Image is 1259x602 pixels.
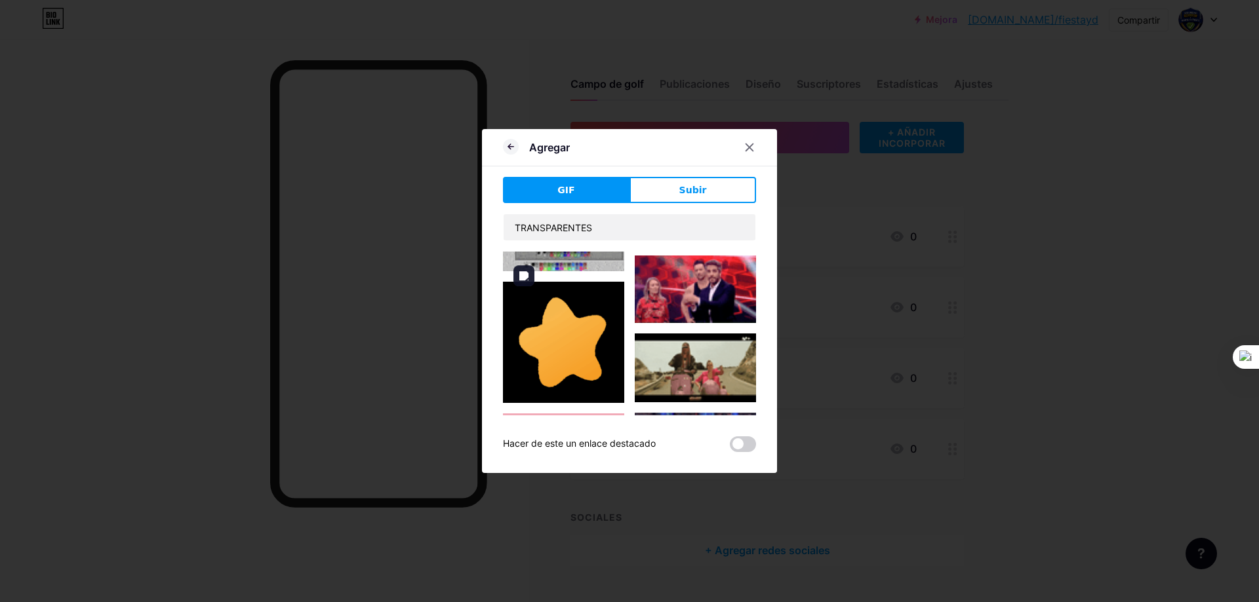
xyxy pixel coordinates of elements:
[503,177,629,203] button: GIF
[503,282,624,403] img: Gihpy
[679,185,707,195] font: Subir
[503,413,624,535] img: Gihpy
[504,214,755,240] input: Buscar
[629,177,756,203] button: Subir
[635,333,756,402] img: Gihpy
[503,438,656,449] font: Hacer de este un enlace destacado
[557,185,574,195] font: GIF
[635,413,756,481] img: Gihpy
[529,141,570,154] font: Agregar
[635,255,756,324] img: Gihpy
